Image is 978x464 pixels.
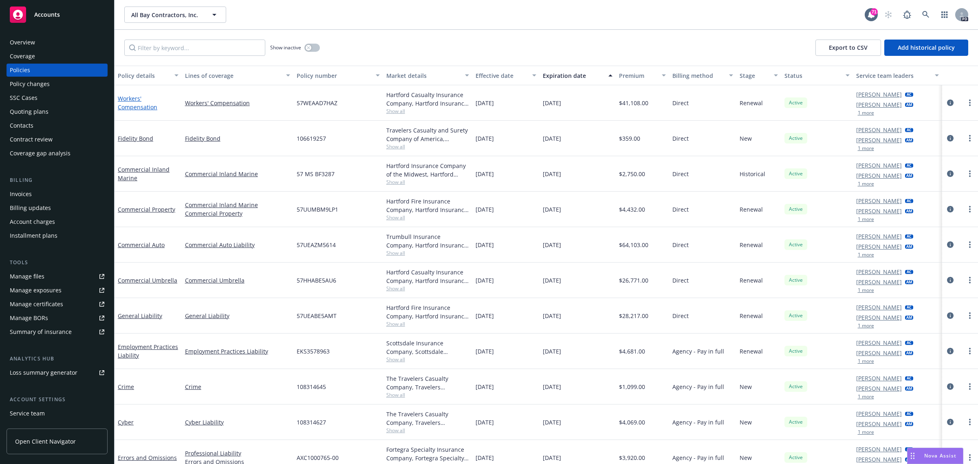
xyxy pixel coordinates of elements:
a: [PERSON_NAME] [856,409,902,418]
span: $1,099.00 [619,382,645,391]
div: Expiration date [543,71,604,80]
span: $64,103.00 [619,241,648,249]
div: Coverage [10,50,35,63]
button: 1 more [858,181,874,186]
span: Active [788,241,804,248]
a: circleInformation [945,417,955,427]
a: Summary of insurance [7,325,108,338]
span: Renewal [740,99,763,107]
span: [DATE] [543,99,561,107]
span: All Bay Contractors, Inc. [131,11,202,19]
a: Employment Practices Liability [185,347,290,356]
a: circleInformation [945,346,955,356]
a: [PERSON_NAME] [856,420,902,428]
span: $41,108.00 [619,99,648,107]
span: Agency - Pay in full [672,382,724,391]
a: [PERSON_NAME] [856,374,902,382]
span: Nova Assist [924,452,956,459]
div: Status [784,71,841,80]
span: [DATE] [543,312,561,320]
div: Policy number [297,71,371,80]
span: Manage exposures [7,284,108,297]
a: [PERSON_NAME] [856,232,902,241]
span: Direct [672,312,689,320]
a: Search [918,7,934,23]
span: Renewal [740,347,763,356]
a: Policy changes [7,77,108,91]
span: Direct [672,241,689,249]
a: circleInformation [945,98,955,108]
a: [PERSON_NAME] [856,349,902,357]
a: [PERSON_NAME] [856,161,902,170]
span: $28,217.00 [619,312,648,320]
span: [DATE] [476,418,494,426]
div: Premium [619,71,657,80]
span: 106619257 [297,134,326,143]
div: Overview [10,36,35,49]
span: Add historical policy [898,44,955,51]
a: Manage BORs [7,312,108,325]
a: [PERSON_NAME] [856,278,902,286]
span: New [740,418,752,426]
div: Hartford Fire Insurance Company, Hartford Insurance Group [386,303,469,320]
span: Show all [386,356,469,363]
div: Manage BORs [10,312,48,325]
span: Export to CSV [829,44,868,51]
button: 1 more [858,252,874,257]
span: [DATE] [476,205,494,214]
a: General Liability [118,312,162,320]
span: Renewal [740,276,763,285]
a: more [965,346,975,356]
a: [PERSON_NAME] [856,136,902,144]
div: Effective date [476,71,527,80]
button: Policy details [115,66,182,85]
a: Commercial Auto [118,241,165,249]
span: Show all [386,179,469,186]
a: Cyber [118,418,134,426]
div: Stage [740,71,769,80]
a: Commercial Inland Marine [118,166,170,182]
span: Show all [386,214,469,221]
a: [PERSON_NAME] [856,90,902,99]
span: 57HHABE5AU6 [297,276,336,285]
button: Service team leaders [853,66,943,85]
span: Direct [672,134,689,143]
a: Overview [7,36,108,49]
span: [DATE] [476,347,494,356]
span: [DATE] [543,276,561,285]
a: Switch app [936,7,953,23]
a: Professional Liability [185,449,290,457]
button: Add historical policy [884,40,968,56]
div: Billing method [672,71,724,80]
a: Commercial Property [118,205,175,213]
a: more [965,204,975,214]
a: Crime [185,382,290,391]
span: Show all [386,143,469,150]
a: Accounts [7,3,108,26]
span: [DATE] [543,241,561,249]
span: 57 MS BF3287 [297,170,335,178]
a: circleInformation [945,169,955,179]
span: Historical [740,170,765,178]
a: Workers' Compensation [118,95,157,111]
span: [DATE] [476,241,494,249]
button: 1 more [858,394,874,399]
button: 1 more [858,323,874,328]
a: [PERSON_NAME] [856,338,902,347]
a: Start snowing [880,7,896,23]
button: Stage [736,66,781,85]
span: [DATE] [476,99,494,107]
a: [PERSON_NAME] [856,445,902,453]
span: Show all [386,108,469,115]
span: Agency - Pay in full [672,418,724,426]
a: circleInformation [945,275,955,285]
div: Scottsdale Insurance Company, Scottsdale Insurance Company (Nationwide), CRC Group [386,339,469,356]
div: The Travelers Casualty Company, Travelers Insurance [386,374,469,391]
div: Service team [10,407,45,420]
a: more [965,133,975,143]
a: Installment plans [7,229,108,242]
a: [PERSON_NAME] [856,126,902,134]
a: Report a Bug [899,7,915,23]
a: Coverage [7,50,108,63]
a: [PERSON_NAME] [856,455,902,464]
